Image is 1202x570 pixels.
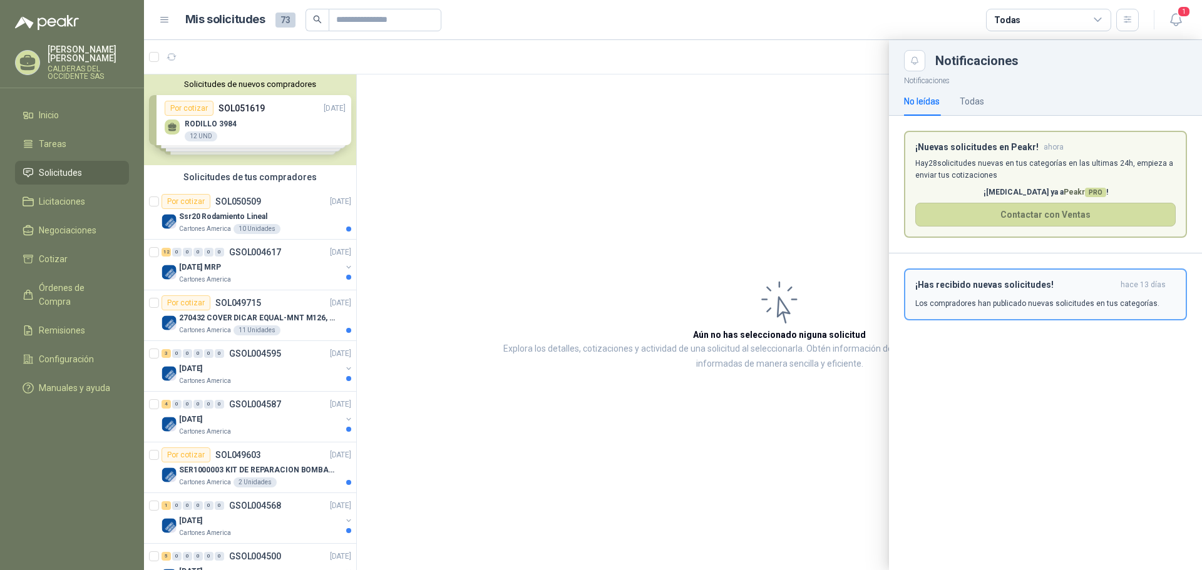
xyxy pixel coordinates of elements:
p: CALDERAS DEL OCCIDENTE SAS [48,65,129,80]
button: Contactar con Ventas [915,203,1176,226]
a: Licitaciones [15,190,129,213]
span: PRO [1085,188,1106,197]
button: 1 [1164,9,1187,31]
h3: ¡Has recibido nuevas solicitudes! [915,280,1116,290]
p: [PERSON_NAME] [PERSON_NAME] [48,45,129,63]
p: Notificaciones [889,71,1202,87]
a: Tareas [15,132,129,156]
span: Licitaciones [39,195,85,208]
span: Manuales y ayuda [39,381,110,395]
span: search [313,15,322,24]
span: hace 13 días [1121,280,1166,290]
h1: Mis solicitudes [185,11,265,29]
h3: ¡Nuevas solicitudes en Peakr! [915,142,1039,153]
span: Tareas [39,137,66,151]
a: Remisiones [15,318,129,342]
button: Close [904,50,925,71]
a: Configuración [15,347,129,371]
div: No leídas [904,94,940,108]
button: ¡Has recibido nuevas solicitudes!hace 13 días Los compradores han publicado nuevas solicitudes en... [904,268,1187,320]
a: Órdenes de Compra [15,276,129,313]
span: 73 [275,13,295,28]
a: Inicio [15,103,129,127]
span: Negociaciones [39,223,96,237]
img: Logo peakr [15,15,79,30]
span: 1 [1177,6,1191,18]
span: Órdenes de Compra [39,281,117,308]
span: ahora [1044,142,1064,153]
p: Hay 28 solicitudes nuevas en tus categorías en las ultimas 24h, empieza a enviar tus cotizaciones [915,158,1176,181]
div: Todas [994,13,1020,27]
a: Manuales y ayuda [15,376,129,400]
a: Solicitudes [15,161,129,185]
div: Notificaciones [935,54,1187,67]
span: Configuración [39,352,94,366]
span: Peakr [1064,188,1106,196]
span: Inicio [39,108,59,122]
span: Remisiones [39,323,85,337]
span: Cotizar [39,252,68,266]
p: ¡[MEDICAL_DATA] ya a ! [915,186,1176,198]
span: Solicitudes [39,166,82,180]
p: Los compradores han publicado nuevas solicitudes en tus categorías. [915,298,1159,309]
a: Cotizar [15,247,129,271]
div: Todas [960,94,984,108]
a: Negociaciones [15,218,129,242]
